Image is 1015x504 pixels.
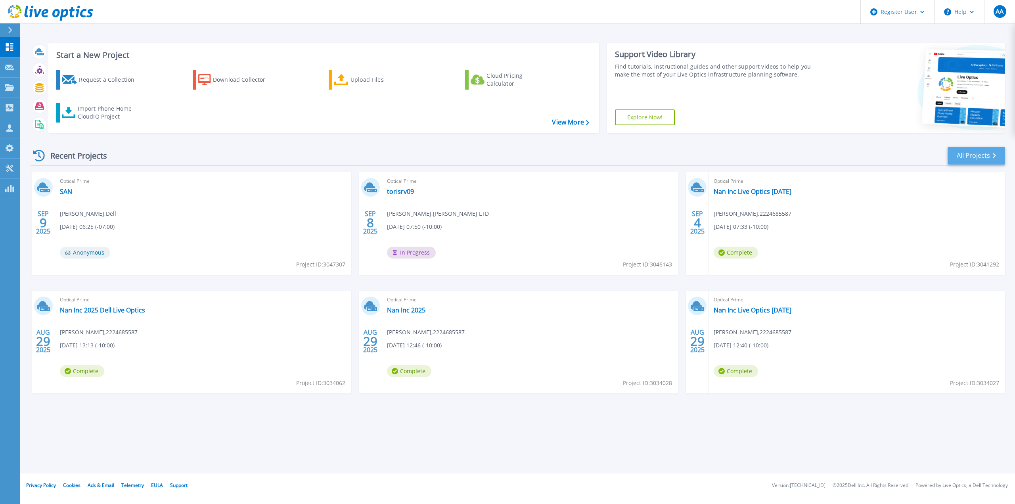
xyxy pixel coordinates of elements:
[56,70,145,90] a: Request a Collection
[60,177,347,186] span: Optical Prime
[193,70,281,90] a: Download Collector
[60,341,115,350] span: [DATE] 13:13 (-10:00)
[714,209,791,218] span: [PERSON_NAME] , 2224685587
[60,209,116,218] span: [PERSON_NAME] , Dell
[88,482,114,489] a: Ads & Email
[40,219,47,226] span: 9
[363,327,378,356] div: AUG 2025
[26,482,56,489] a: Privacy Policy
[690,327,705,356] div: AUG 2025
[714,188,791,195] a: Nan Inc Live Optics [DATE]
[60,365,104,377] span: Complete
[387,247,436,259] span: In Progress
[948,147,1005,165] a: All Projects
[36,327,51,356] div: AUG 2025
[213,72,276,88] div: Download Collector
[367,219,374,226] span: 8
[714,306,791,314] a: Nan Inc Live Optics [DATE]
[63,482,80,489] a: Cookies
[690,208,705,237] div: SEP 2025
[714,328,791,337] span: [PERSON_NAME] , 2224685587
[623,260,672,269] span: Project ID: 3046143
[486,72,550,88] div: Cloud Pricing Calculator
[36,338,50,345] span: 29
[387,209,489,218] span: [PERSON_NAME] , [PERSON_NAME] LTD
[714,365,758,377] span: Complete
[690,338,705,345] span: 29
[121,482,144,489] a: Telemetry
[387,365,431,377] span: Complete
[623,379,672,387] span: Project ID: 3034028
[60,306,145,314] a: Nan Inc 2025 Dell Live Optics
[615,49,821,59] div: Support Video Library
[387,306,425,314] a: Nan Inc 2025
[465,70,553,90] a: Cloud Pricing Calculator
[950,379,999,387] span: Project ID: 3034027
[60,222,115,231] span: [DATE] 06:25 (-07:00)
[387,328,465,337] span: [PERSON_NAME] , 2224685587
[350,72,414,88] div: Upload Files
[56,51,589,59] h3: Start a New Project
[714,247,758,259] span: Complete
[772,483,825,488] li: Version: [TECHNICAL_ID]
[60,188,72,195] a: SAN
[552,119,589,126] a: View More
[714,222,768,231] span: [DATE] 07:33 (-10:00)
[296,260,345,269] span: Project ID: 3047307
[615,109,675,125] a: Explore Now!
[387,188,414,195] a: torisrv09
[387,295,674,304] span: Optical Prime
[615,63,821,79] div: Find tutorials, instructional guides and other support videos to help you make the most of your L...
[714,177,1000,186] span: Optical Prime
[363,338,377,345] span: 29
[60,295,347,304] span: Optical Prime
[387,341,442,350] span: [DATE] 12:46 (-10:00)
[170,482,188,489] a: Support
[31,146,118,165] div: Recent Projects
[36,208,51,237] div: SEP 2025
[79,72,142,88] div: Request a Collection
[363,208,378,237] div: SEP 2025
[60,328,138,337] span: [PERSON_NAME] , 2224685587
[329,70,417,90] a: Upload Files
[387,177,674,186] span: Optical Prime
[151,482,163,489] a: EULA
[996,8,1004,15] span: AA
[78,105,140,121] div: Import Phone Home CloudIQ Project
[833,483,908,488] li: © 2025 Dell Inc. All Rights Reserved
[60,247,110,259] span: Anonymous
[950,260,999,269] span: Project ID: 3041292
[387,222,442,231] span: [DATE] 07:50 (-10:00)
[296,379,345,387] span: Project ID: 3034062
[714,295,1000,304] span: Optical Prime
[915,483,1008,488] li: Powered by Live Optics, a Dell Technology
[714,341,768,350] span: [DATE] 12:40 (-10:00)
[694,219,701,226] span: 4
